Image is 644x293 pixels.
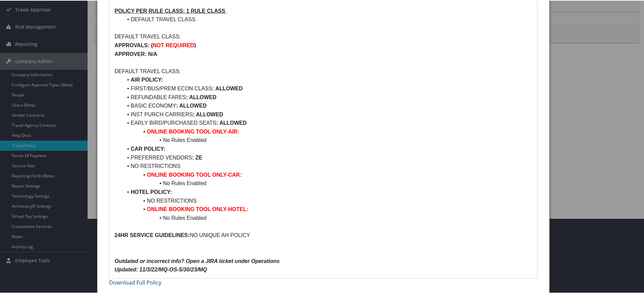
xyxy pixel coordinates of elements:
[192,154,194,160] strong: :
[131,154,192,160] span: PREFERRED VENDORS
[115,33,181,39] span: DEFAULT TRAVEL CLASS:
[176,102,206,108] strong: : ALLOWED
[147,197,197,203] span: NO RESTRICTIONS
[115,7,225,13] u: POLICY PER RULE CLASS: 1 RULE CLASS
[123,178,532,187] li: No Rules Enabled
[190,232,250,237] span: NO UNIQUE AH POLICY
[194,42,196,48] strong: )
[115,68,181,74] span: DEFAULT TRAVEL CLASS:
[131,76,163,82] strong: AIR POLICY:
[153,42,194,48] strong: NOT REQUIRED
[195,154,202,160] strong: ZE
[123,135,532,144] li: No Rules Enabled
[131,119,216,125] span: EARLY BIRD/PURCHASED SEATS
[131,145,165,151] strong: CAR POLICY:
[115,266,207,272] em: Updated: 11/3/22/MQ-OS-5/30/23/MQ
[216,119,247,125] strong: : ALLOWED
[131,102,176,108] span: BASIC ECONOMY
[131,94,186,99] span: REFUNDABLE FARES
[115,42,153,48] strong: APPROVALS: (
[131,85,212,91] span: FIRST/BUS/PREM ECON CLASS
[131,111,193,117] span: INST PURCH CARRIERS
[109,278,161,286] a: Download Full Policy
[212,85,214,91] strong: :
[131,163,181,168] span: NO RESTRICTIONS
[115,258,280,263] em: Outdated or incorrect info? Open a JIRA ticket under Operations
[147,128,239,134] strong: ONLINE BOOKING TOOL ONLY-AIR:
[193,111,223,117] strong: : ALLOWED
[147,206,248,211] strong: ONLINE BOOKING TOOL ONLY-HOTEL:
[123,213,532,222] li: No Rules Enabled
[131,16,195,22] span: DEFAULT TRAVEL CLASS
[216,85,243,91] strong: ALLOWED
[115,51,157,56] strong: APPROVER: N/A
[115,232,190,237] strong: 24HR SERVICE GUIDELINES:
[131,188,172,194] strong: HOTEL POLICY:
[147,171,242,177] strong: ONLINE BOOKING TOOL ONLY-CAR:
[186,94,216,99] strong: : ALLOWED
